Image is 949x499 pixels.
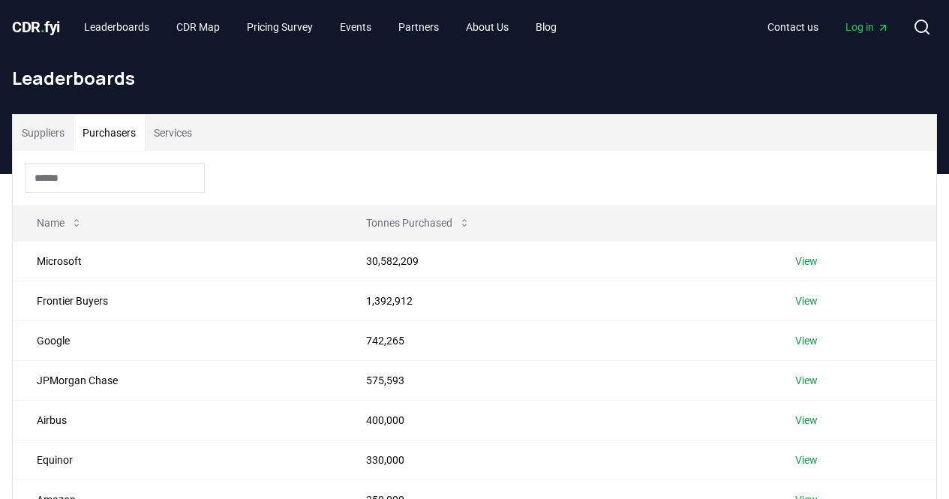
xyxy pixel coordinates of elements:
[795,293,818,308] a: View
[72,14,161,41] a: Leaderboards
[164,14,232,41] a: CDR Map
[354,208,482,238] button: Tonnes Purchased
[342,360,771,400] td: 575,593
[795,254,818,269] a: View
[12,17,60,38] a: CDR.fyi
[328,14,383,41] a: Events
[342,281,771,320] td: 1,392,912
[342,320,771,360] td: 742,265
[795,333,818,348] a: View
[755,14,901,41] nav: Main
[13,241,342,281] td: Microsoft
[795,373,818,388] a: View
[342,400,771,440] td: 400,000
[13,360,342,400] td: JPMorgan Chase
[342,241,771,281] td: 30,582,209
[235,14,325,41] a: Pricing Survey
[845,20,889,35] span: Log in
[795,413,818,428] a: View
[13,281,342,320] td: Frontier Buyers
[13,115,74,151] button: Suppliers
[833,14,901,41] a: Log in
[13,320,342,360] td: Google
[13,440,342,479] td: Equinor
[145,115,201,151] button: Services
[41,18,45,36] span: .
[755,14,830,41] a: Contact us
[74,115,145,151] button: Purchasers
[12,66,937,90] h1: Leaderboards
[454,14,521,41] a: About Us
[795,452,818,467] a: View
[386,14,451,41] a: Partners
[13,400,342,440] td: Airbus
[72,14,569,41] nav: Main
[25,208,95,238] button: Name
[524,14,569,41] a: Blog
[12,18,60,36] span: CDR fyi
[342,440,771,479] td: 330,000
